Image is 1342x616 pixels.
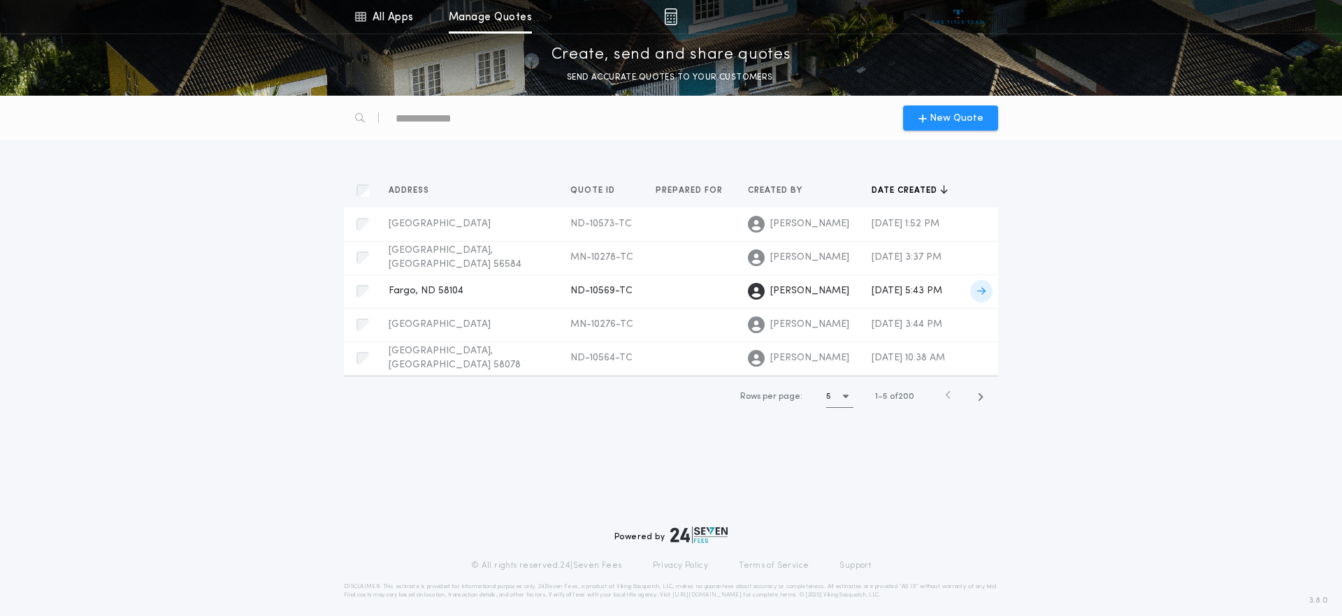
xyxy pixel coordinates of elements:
a: Support [839,560,871,571]
button: Date created [872,184,948,198]
h1: 5 [826,390,831,404]
span: [GEOGRAPHIC_DATA], [GEOGRAPHIC_DATA] 56584 [389,245,521,270]
button: Address [389,184,440,198]
span: [PERSON_NAME] [770,217,849,231]
p: DISCLAIMER: This estimate is provided for informational purposes only. 24|Seven Fees, a product o... [344,582,998,599]
span: [PERSON_NAME] [770,351,849,365]
span: ND-10569-TC [570,286,633,296]
span: [DATE] 10:38 AM [872,353,945,363]
span: 3.8.0 [1309,594,1328,607]
span: [GEOGRAPHIC_DATA], [GEOGRAPHIC_DATA] 58078 [389,346,521,370]
img: vs-icon [932,10,985,24]
a: Terms of Service [739,560,809,571]
span: [DATE] 3:44 PM [872,319,942,330]
span: Rows per page: [740,393,802,401]
span: Created by [748,185,805,196]
img: img [664,8,677,25]
span: New Quote [930,111,983,126]
span: Quote ID [570,185,618,196]
button: 5 [826,386,853,408]
span: [PERSON_NAME] [770,284,849,298]
a: [URL][DOMAIN_NAME] [672,592,742,598]
span: [PERSON_NAME] [770,251,849,265]
button: Created by [748,184,813,198]
span: Address [389,185,432,196]
span: Fargo, ND 58104 [389,286,463,296]
span: ND-10564-TC [570,353,633,363]
img: logo [670,527,728,543]
span: 1 [875,393,878,401]
span: MN-10278-TC [570,252,633,263]
span: [PERSON_NAME] [770,318,849,332]
button: New Quote [903,105,998,131]
span: Date created [872,185,940,196]
span: ND-10573-TC [570,219,632,229]
button: Quote ID [570,184,626,198]
div: Powered by [614,527,728,543]
p: © All rights reserved. 24|Seven Fees [471,560,622,571]
span: Prepared for [656,185,726,196]
span: [GEOGRAPHIC_DATA] [389,219,491,229]
span: of 200 [890,390,914,403]
p: SEND ACCURATE QUOTES TO YOUR CUSTOMERS. [567,71,775,85]
p: Create, send and share quotes [551,44,791,66]
span: [DATE] 1:52 PM [872,219,939,229]
span: [DATE] 5:43 PM [872,286,942,296]
span: 5 [883,393,888,401]
span: [DATE] 3:37 PM [872,252,941,263]
a: Privacy Policy [653,560,709,571]
span: [GEOGRAPHIC_DATA] [389,319,491,330]
span: MN-10276-TC [570,319,633,330]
